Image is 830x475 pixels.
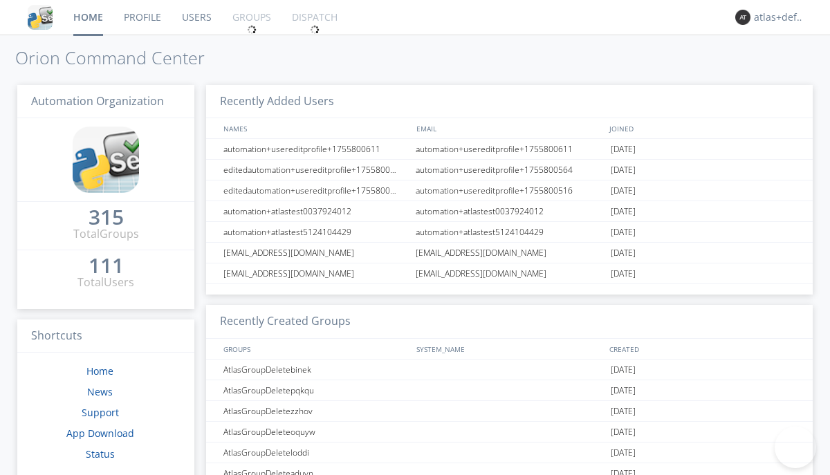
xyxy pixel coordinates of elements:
div: [EMAIL_ADDRESS][DOMAIN_NAME] [220,263,412,283]
div: automation+usereditprofile+1755800611 [220,139,412,159]
div: editedautomation+usereditprofile+1755800516 [220,180,412,201]
span: [DATE] [611,243,636,263]
a: automation+atlastest0037924012automation+atlastest0037924012[DATE] [206,201,813,222]
div: automation+usereditprofile+1755800564 [412,160,607,180]
div: AtlasGroupDeleteoquyw [220,422,412,442]
img: cddb5a64eb264b2086981ab96f4c1ba7 [28,5,53,30]
span: [DATE] [611,422,636,443]
div: Total Users [77,274,134,290]
div: NAMES [220,118,409,138]
a: AtlasGroupDeletepqkqu[DATE] [206,380,813,401]
span: [DATE] [611,180,636,201]
div: Total Groups [73,226,139,242]
span: [DATE] [611,139,636,160]
h3: Shortcuts [17,319,194,353]
a: automation+atlastest5124104429automation+atlastest5124104429[DATE] [206,222,813,243]
a: AtlasGroupDeleteoquyw[DATE] [206,422,813,443]
div: [EMAIL_ADDRESS][DOMAIN_NAME] [412,243,607,263]
a: [EMAIL_ADDRESS][DOMAIN_NAME][EMAIL_ADDRESS][DOMAIN_NAME][DATE] [206,243,813,263]
span: [DATE] [611,263,636,284]
a: Support [82,406,119,419]
div: editedautomation+usereditprofile+1755800564 [220,160,412,180]
a: 315 [89,210,124,226]
div: SYSTEM_NAME [413,339,606,359]
div: EMAIL [413,118,606,138]
div: 111 [89,259,124,272]
a: editedautomation+usereditprofile+1755800516automation+usereditprofile+1755800516[DATE] [206,180,813,201]
div: [EMAIL_ADDRESS][DOMAIN_NAME] [220,243,412,263]
span: Automation Organization [31,93,164,109]
a: AtlasGroupDeleteloddi[DATE] [206,443,813,463]
a: automation+usereditprofile+1755800611automation+usereditprofile+1755800611[DATE] [206,139,813,160]
span: [DATE] [611,201,636,222]
span: [DATE] [611,360,636,380]
span: [DATE] [611,160,636,180]
div: GROUPS [220,339,409,359]
div: atlas+default+group [754,10,806,24]
iframe: Toggle Customer Support [775,427,816,468]
img: spin.svg [247,25,257,35]
a: News [87,385,113,398]
div: automation+usereditprofile+1755800516 [412,180,607,201]
div: automation+atlastest5124104429 [220,222,412,242]
a: Status [86,447,115,460]
img: spin.svg [310,25,320,35]
h3: Recently Created Groups [206,305,813,339]
div: automation+atlastest0037924012 [412,201,607,221]
div: automation+atlastest0037924012 [220,201,412,221]
span: [DATE] [611,443,636,463]
a: Home [86,364,113,378]
div: JOINED [606,118,800,138]
a: AtlasGroupDeletebinek[DATE] [206,360,813,380]
img: 373638.png [735,10,750,25]
span: [DATE] [611,401,636,422]
div: AtlasGroupDeleteloddi [220,443,412,463]
div: 315 [89,210,124,224]
a: [EMAIL_ADDRESS][DOMAIN_NAME][EMAIL_ADDRESS][DOMAIN_NAME][DATE] [206,263,813,284]
h3: Recently Added Users [206,85,813,119]
a: 111 [89,259,124,274]
span: [DATE] [611,380,636,401]
div: automation+atlastest5124104429 [412,222,607,242]
div: AtlasGroupDeletebinek [220,360,412,380]
img: cddb5a64eb264b2086981ab96f4c1ba7 [73,127,139,193]
a: editedautomation+usereditprofile+1755800564automation+usereditprofile+1755800564[DATE] [206,160,813,180]
div: [EMAIL_ADDRESS][DOMAIN_NAME] [412,263,607,283]
span: [DATE] [611,222,636,243]
a: App Download [66,427,134,440]
a: AtlasGroupDeletezzhov[DATE] [206,401,813,422]
div: CREATED [606,339,800,359]
div: automation+usereditprofile+1755800611 [412,139,607,159]
div: AtlasGroupDeletepqkqu [220,380,412,400]
div: AtlasGroupDeletezzhov [220,401,412,421]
